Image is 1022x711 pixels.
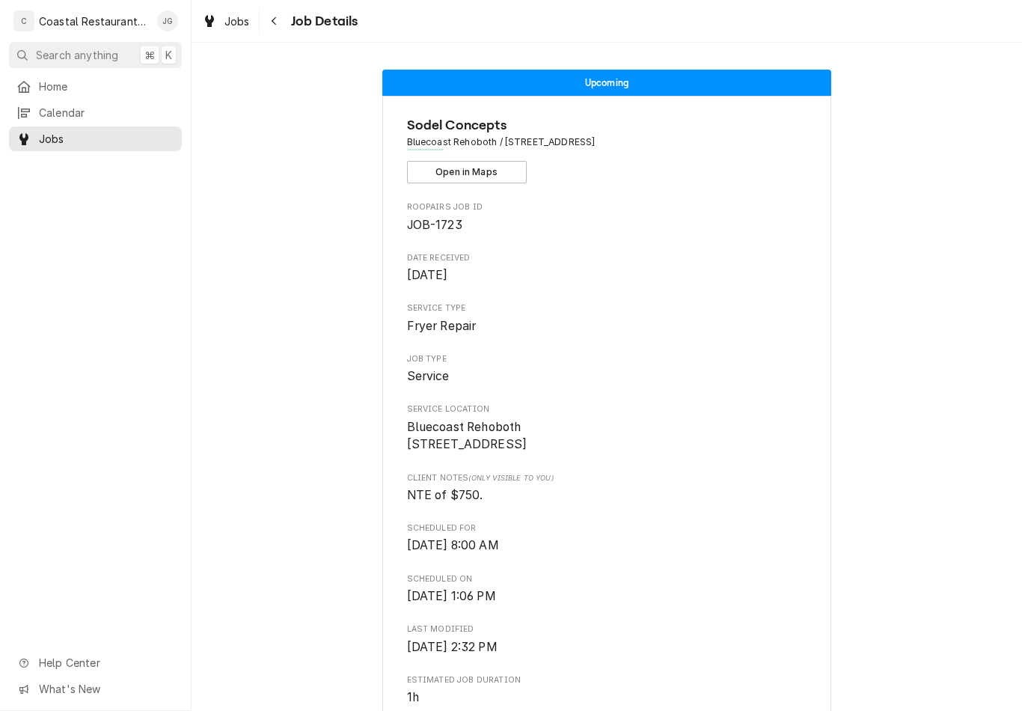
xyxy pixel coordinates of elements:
span: Scheduled On [407,588,807,605]
span: 1h [407,690,419,704]
div: Estimated Job Duration [407,674,807,707]
span: [DATE] 2:32 PM [407,640,498,654]
div: Coastal Restaurant Repair [39,13,149,29]
span: Fryer Repair [407,319,477,333]
div: [object Object] [407,472,807,504]
span: Date Received [407,252,807,264]
span: Service Type [407,317,807,335]
span: [DATE] [407,268,448,282]
span: ⌘ [144,47,155,63]
span: Last Modified [407,623,807,635]
span: Roopairs Job ID [407,201,807,213]
span: Address [407,135,807,149]
span: Home [39,79,174,94]
div: Last Modified [407,623,807,656]
a: Go to Help Center [9,650,182,675]
span: Job Type [407,353,807,365]
div: JG [157,10,178,31]
span: Calendar [39,105,174,120]
span: Help Center [39,655,173,671]
button: Navigate back [263,9,287,33]
span: NTE of $750. [407,488,483,502]
div: Job Type [407,353,807,385]
span: Bluecoast Rehoboth [STREET_ADDRESS] [407,420,527,452]
span: Search anything [36,47,118,63]
span: (Only Visible to You) [468,474,553,482]
span: Name [407,115,807,135]
div: Scheduled For [407,522,807,555]
div: Date Received [407,252,807,284]
div: Scheduled On [407,573,807,605]
span: Estimated Job Duration [407,689,807,707]
div: Service Type [407,302,807,335]
span: Last Modified [407,638,807,656]
a: Calendar [9,100,182,125]
span: K [165,47,172,63]
span: Scheduled For [407,522,807,534]
div: James Gatton's Avatar [157,10,178,31]
a: Jobs [9,126,182,151]
span: What's New [39,681,173,697]
span: Scheduled For [407,537,807,555]
span: Service Location [407,418,807,454]
span: Jobs [39,131,174,147]
span: [DATE] 1:06 PM [407,589,496,603]
div: Client Information [407,115,807,183]
span: Client Notes [407,472,807,484]
button: Search anything⌘K [9,42,182,68]
div: Roopairs Job ID [407,201,807,234]
span: [object Object] [407,486,807,504]
span: Service Type [407,302,807,314]
a: Jobs [196,9,256,34]
span: Service [407,369,450,383]
span: Roopairs Job ID [407,216,807,234]
div: Status [382,70,831,96]
button: Open in Maps [407,161,527,183]
span: JOB-1723 [407,218,462,232]
span: Job Type [407,367,807,385]
span: Upcoming [585,78,628,88]
a: Go to What's New [9,677,182,701]
span: Job Details [287,11,358,31]
span: Date Received [407,266,807,284]
span: [DATE] 8:00 AM [407,538,499,552]
span: Scheduled On [407,573,807,585]
span: Estimated Job Duration [407,674,807,686]
a: Home [9,74,182,99]
div: C [13,10,34,31]
span: Jobs [224,13,250,29]
span: Service Location [407,403,807,415]
div: Service Location [407,403,807,454]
